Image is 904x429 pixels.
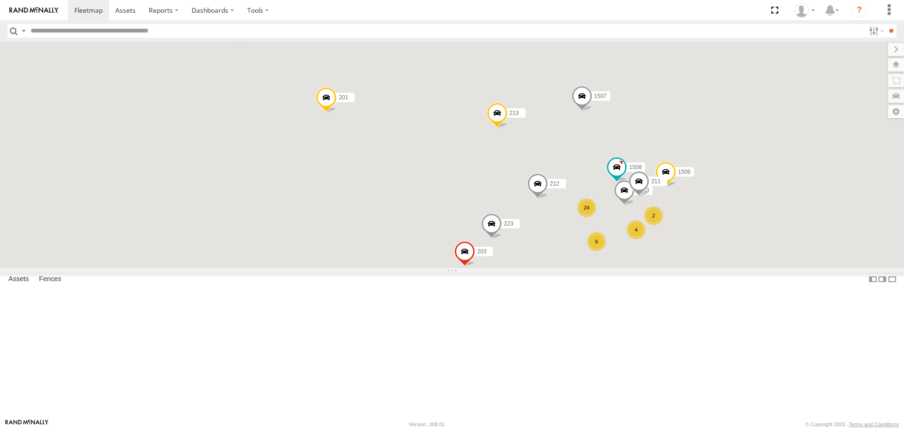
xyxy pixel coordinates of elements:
i: ? [852,3,867,18]
label: Map Settings [888,105,904,118]
img: rand-logo.svg [9,7,58,14]
span: 223 [504,221,513,227]
span: 211 [651,178,661,185]
span: 212 [550,181,559,187]
div: EDWARD EDMONDSON [791,3,818,17]
div: 4 [627,220,646,239]
label: Search Query [20,24,27,38]
div: Version: 308.01 [409,421,445,427]
div: 2 [644,206,663,225]
div: 6 [587,232,606,251]
a: Visit our Website [5,420,48,429]
div: © Copyright 2025 - [805,421,899,427]
label: Assets [4,273,33,286]
div: 24 [577,198,596,217]
a: Terms and Conditions [849,421,899,427]
span: 1508 [629,164,642,171]
label: Fences [34,273,66,286]
label: Dock Summary Table to the Right [878,273,887,286]
span: 201 [339,94,348,101]
span: 203 [477,248,486,255]
label: Search Filter Options [865,24,886,38]
label: Dock Summary Table to the Left [868,273,878,286]
span: 213 [509,110,519,116]
span: 1507 [594,93,607,99]
label: Hide Summary Table [888,273,897,286]
span: 1506 [678,169,691,175]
